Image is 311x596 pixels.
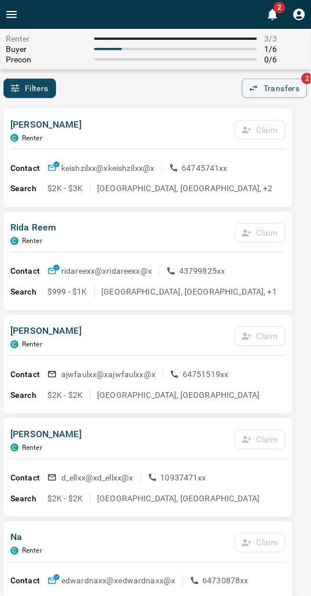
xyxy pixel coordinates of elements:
[6,55,87,64] span: Precon
[242,79,308,98] button: Transfers
[102,286,277,298] p: [GEOGRAPHIC_DATA], [GEOGRAPHIC_DATA], +1
[264,55,305,64] span: 0 / 6
[10,493,47,505] p: Search
[97,183,273,195] p: [GEOGRAPHIC_DATA], [GEOGRAPHIC_DATA], +2
[182,162,228,174] p: 64745741xx
[274,2,286,13] span: 2
[61,576,176,587] p: edwardnaxx@x edwardnaxx@x
[10,390,47,402] p: Search
[22,444,42,452] p: Renter
[10,369,47,381] p: Contact
[61,369,155,381] p: ajwfaulxx@x ajwfaulxx@x
[22,341,42,349] p: Renter
[10,286,47,299] p: Search
[10,576,47,588] p: Contact
[10,547,18,556] div: condos.ca
[47,286,87,298] p: $999 - $1K
[22,134,42,142] p: Renter
[10,428,82,442] p: [PERSON_NAME]
[10,472,47,485] p: Contact
[10,531,42,545] p: Na
[10,162,47,174] p: Contact
[288,3,311,26] button: Profile
[203,576,249,587] p: 64730878xx
[161,472,207,484] p: 10937471xx
[10,183,47,195] p: Search
[47,493,83,505] p: $2K - $2K
[10,325,82,338] p: [PERSON_NAME]
[6,44,87,54] span: Buyer
[6,34,87,43] span: Renter
[10,221,56,235] p: Rida Reem
[61,162,155,174] p: keishzilxx@x keishzilxx@x
[10,444,18,452] div: condos.ca
[22,237,42,245] p: Renter
[10,134,18,142] div: condos.ca
[179,266,225,277] p: 43799825xx
[22,547,42,556] p: Renter
[10,237,18,245] div: condos.ca
[97,390,260,401] p: [GEOGRAPHIC_DATA], [GEOGRAPHIC_DATA]
[10,266,47,278] p: Contact
[183,369,229,381] p: 64751519xx
[264,34,305,43] span: 3 / 3
[61,472,134,484] p: d_ellxx@x d_ellxx@x
[261,3,284,26] button: 2
[10,341,18,349] div: condos.ca
[3,79,56,98] button: Filters
[47,390,83,401] p: $2K - $2K
[264,44,305,54] span: 1 / 6
[61,266,152,277] p: ridareexx@x ridareexx@x
[47,183,83,195] p: $2K - $3K
[10,118,82,132] p: [PERSON_NAME]
[97,493,260,505] p: [GEOGRAPHIC_DATA], [GEOGRAPHIC_DATA]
